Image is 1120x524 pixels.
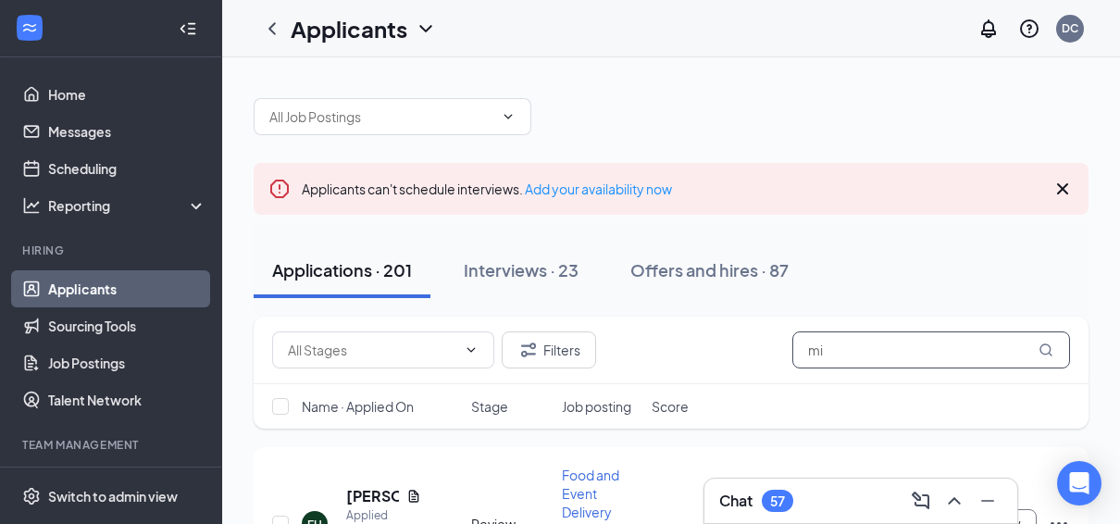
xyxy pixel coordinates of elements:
[48,465,206,502] a: OnboardingCrown
[48,150,206,187] a: Scheduling
[272,258,412,281] div: Applications · 201
[1062,20,1078,36] div: DC
[525,181,672,197] a: Add your availability now
[22,487,41,505] svg: Settings
[464,258,579,281] div: Interviews · 23
[1018,18,1040,40] svg: QuestionInfo
[630,258,789,281] div: Offers and hires · 87
[48,487,178,505] div: Switch to admin view
[973,486,1002,516] button: Minimize
[406,489,421,504] svg: Document
[502,331,596,368] button: Filter Filters
[1057,461,1101,505] div: Open Intercom Messenger
[943,490,965,512] svg: ChevronUp
[22,437,203,453] div: Team Management
[464,343,479,357] svg: ChevronDown
[1039,343,1053,357] svg: MagnifyingGlass
[517,339,540,361] svg: Filter
[22,243,203,258] div: Hiring
[562,397,631,416] span: Job posting
[48,307,206,344] a: Sourcing Tools
[1052,178,1074,200] svg: Cross
[346,486,399,506] h5: [PERSON_NAME]
[302,397,414,416] span: Name · Applied On
[940,486,969,516] button: ChevronUp
[792,331,1070,368] input: Search in applications
[291,13,407,44] h1: Applicants
[977,490,999,512] svg: Minimize
[770,493,785,509] div: 57
[288,340,456,360] input: All Stages
[22,196,41,215] svg: Analysis
[179,19,197,38] svg: Collapse
[977,18,1000,40] svg: Notifications
[48,381,206,418] a: Talent Network
[906,486,936,516] button: ComposeMessage
[48,270,206,307] a: Applicants
[471,397,508,416] span: Stage
[48,344,206,381] a: Job Postings
[719,491,753,511] h3: Chat
[652,397,689,416] span: Score
[48,76,206,113] a: Home
[910,490,932,512] svg: ComposeMessage
[261,18,283,40] svg: ChevronLeft
[268,178,291,200] svg: Error
[20,19,39,37] svg: WorkstreamLogo
[269,106,493,127] input: All Job Postings
[48,113,206,150] a: Messages
[501,109,516,124] svg: ChevronDown
[415,18,437,40] svg: ChevronDown
[302,181,672,197] span: Applicants can't schedule interviews.
[48,196,207,215] div: Reporting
